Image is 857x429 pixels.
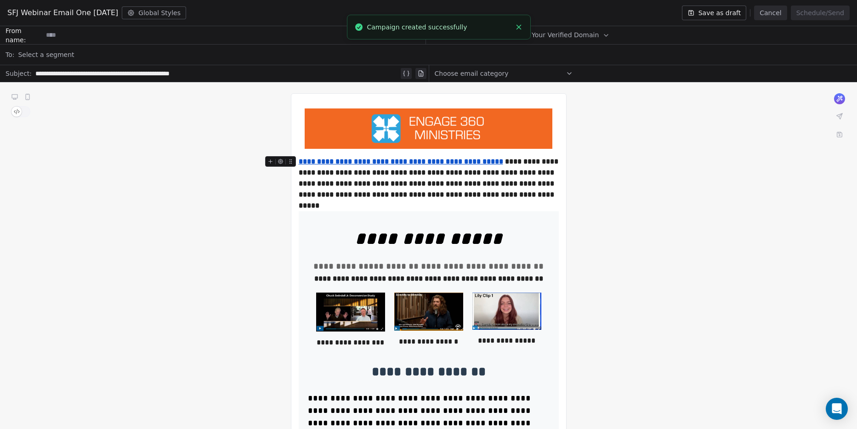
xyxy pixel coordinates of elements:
div: Campaign created successfully [367,23,511,32]
button: Schedule/Send [791,6,850,20]
button: Global Styles [122,6,186,19]
div: Open Intercom Messenger [826,398,848,420]
span: Choose email category [435,69,509,78]
button: Close toast [513,21,525,33]
span: SFJ Webinar Email One [DATE] [7,7,118,18]
span: Subject: [6,69,32,81]
span: Select a segment [18,50,74,59]
button: Cancel [754,6,787,20]
span: From name: [6,26,42,45]
span: To: [6,50,14,59]
button: Save as draft [682,6,747,20]
span: Select Your Verified Domain [510,30,599,40]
